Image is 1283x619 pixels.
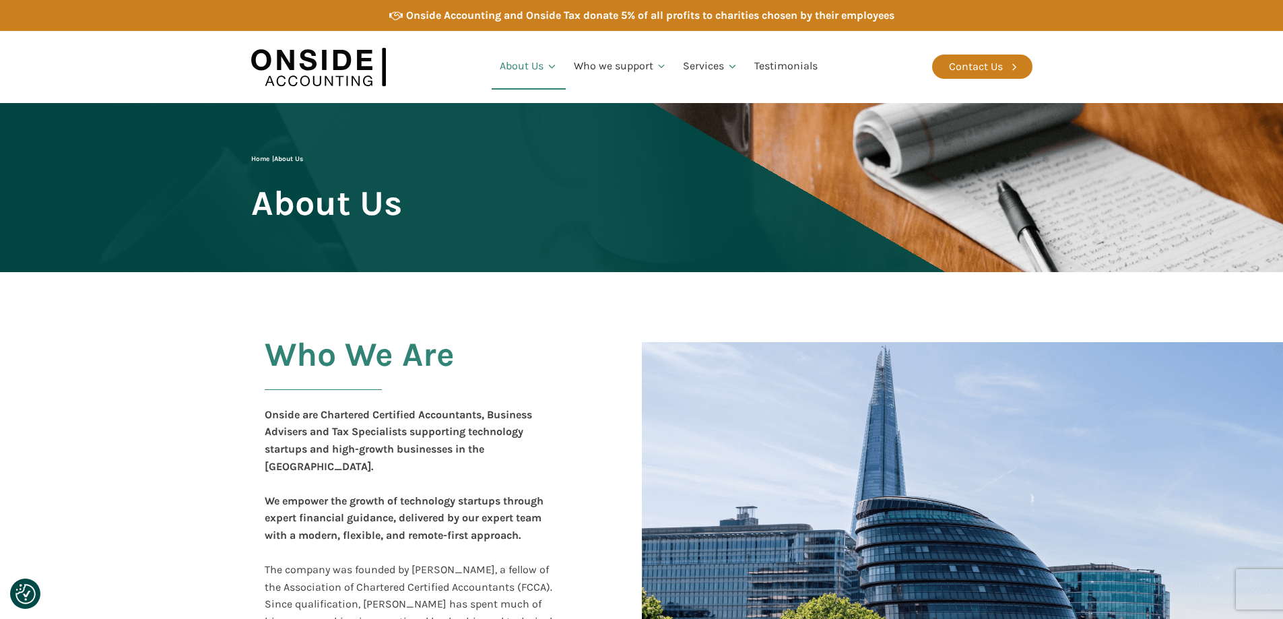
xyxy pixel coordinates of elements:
img: Revisit consent button [15,584,36,604]
a: Services [675,44,746,90]
b: Onside are Chartered Certified Accountants, Business Advisers and Tax Specialists supporting tech... [265,408,532,473]
a: Home [251,155,269,163]
b: , delivered by our expert team with a modern, flexible, and remote-first approach. [265,511,541,542]
div: Contact Us [949,58,1003,75]
span: | [251,155,303,163]
h2: Who We Are [265,336,455,406]
span: About Us [251,185,402,222]
a: Contact Us [932,55,1032,79]
span: About Us [274,155,303,163]
button: Consent Preferences [15,584,36,604]
div: Onside Accounting and Onside Tax donate 5% of all profits to charities chosen by their employees [406,7,894,24]
a: About Us [492,44,566,90]
a: Who we support [566,44,676,90]
img: Onside Accounting [251,41,386,93]
b: We empower the growth of technology startups through expert financial guidance [265,494,544,525]
a: Testimonials [746,44,826,90]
